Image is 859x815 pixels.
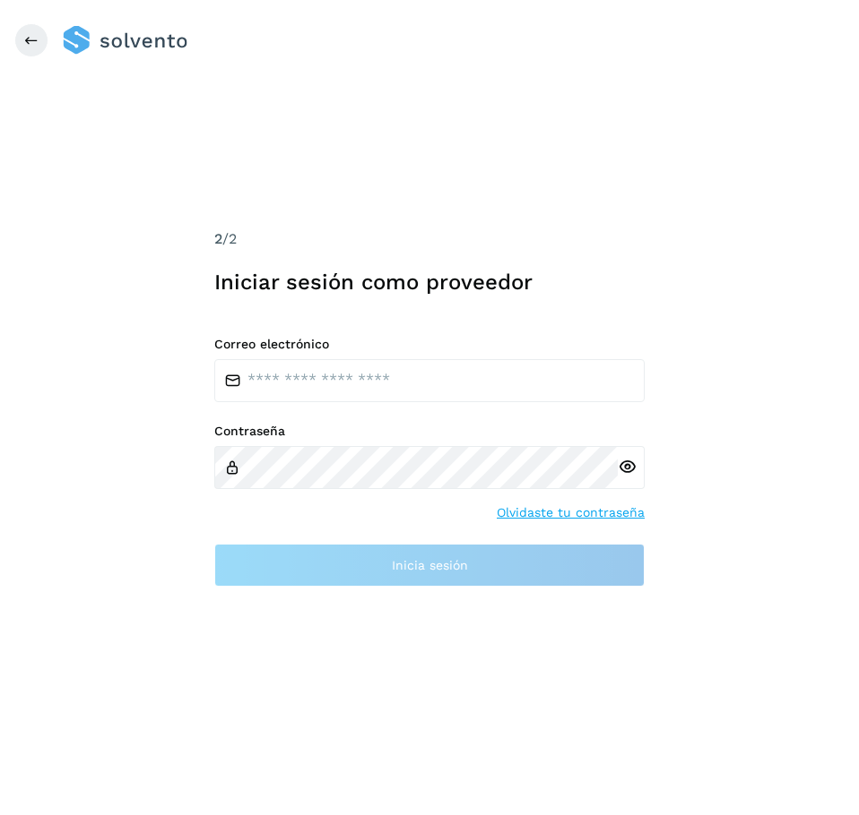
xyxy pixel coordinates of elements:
a: Olvidaste tu contraseña [497,503,645,522]
span: Inicia sesión [392,559,468,571]
div: /2 [214,228,645,250]
label: Correo electrónico [214,337,645,352]
label: Contraseña [214,424,645,439]
button: Inicia sesión [214,544,645,587]
h1: Iniciar sesión como proveedor [214,270,645,296]
span: 2 [214,230,222,247]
